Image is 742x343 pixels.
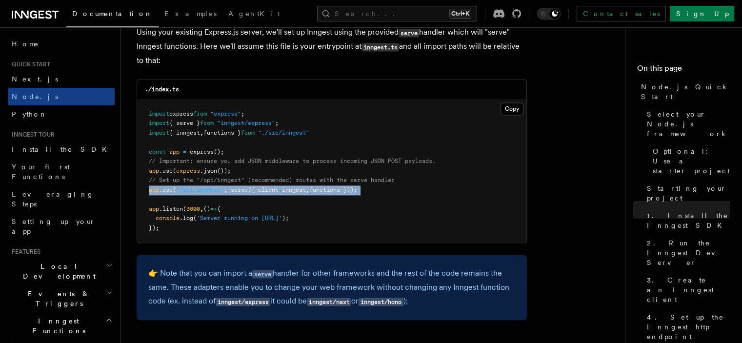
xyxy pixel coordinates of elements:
span: import [149,129,169,136]
span: Documentation [72,10,153,18]
span: ({ client [248,186,279,193]
span: Leveraging Steps [12,190,94,208]
span: Local Development [8,262,106,281]
a: Sign Up [670,6,734,21]
span: Python [12,110,47,118]
span: Node.js Quick Start [641,82,730,101]
code: inngest/next [307,298,351,306]
span: app [149,205,159,212]
span: 'Server running on [URL]' [197,215,282,222]
span: // Important: ensure you add JSON middleware to process incoming JSON POST payloads. [149,158,436,164]
span: .use [159,167,173,174]
span: Inngest tour [8,131,55,139]
span: from [241,129,255,136]
a: 2. Run the Inngest Dev Server [643,234,730,271]
span: // Set up the "/api/inngest" (recommended) routes with the serve handler [149,177,395,183]
a: Home [8,35,115,53]
span: functions })); [309,186,357,193]
span: , [200,129,203,136]
span: serve [231,186,248,193]
span: (); [214,148,224,155]
span: Quick start [8,61,50,68]
span: () [203,205,210,212]
a: Examples [159,3,222,26]
span: console [156,215,180,222]
span: => [210,205,217,212]
span: .listen [159,205,183,212]
button: Events & Triggers [8,285,115,312]
a: Python [8,105,115,123]
a: Starting your project [643,180,730,207]
span: ( [173,186,176,193]
p: 👉 Note that you can import a handler for other frameworks and the rest of the code remains the sa... [148,266,515,308]
span: "inngest/express" [217,120,275,126]
a: Next.js [8,70,115,88]
a: Leveraging Steps [8,185,115,213]
span: express [169,110,193,117]
h4: On this page [637,62,730,78]
span: Events & Triggers [8,289,106,308]
span: from [200,120,214,126]
code: inngest/express [216,298,270,306]
span: 3000 [186,205,200,212]
a: 3. Create an Inngest client [643,271,730,308]
span: Inngest Functions [8,316,105,336]
span: , [224,186,227,193]
span: express [176,167,200,174]
a: 1. Install the Inngest SDK [643,207,730,234]
kbd: Ctrl+K [449,9,471,19]
span: ( [173,167,176,174]
span: Features [8,248,40,256]
a: Node.js Quick Start [637,78,730,105]
a: Node.js [8,88,115,105]
code: ./index.ts [145,86,179,93]
a: Setting up your app [8,213,115,240]
span: ()); [217,167,231,174]
span: , [200,205,203,212]
span: Home [12,39,39,49]
span: "express" [210,110,241,117]
span: Install the SDK [12,145,113,153]
a: serve [252,268,273,278]
button: Local Development [8,258,115,285]
span: .log [180,215,193,222]
span: 1. Install the Inngest SDK [647,211,730,230]
span: import [149,120,169,126]
span: .use [159,186,173,193]
span: Select your Node.js framework [647,109,730,139]
span: app [149,167,159,174]
a: Contact sales [577,6,666,21]
a: Install the SDK [8,141,115,158]
a: Select your Node.js framework [643,105,730,142]
code: serve [252,270,273,278]
span: ( [193,215,197,222]
span: }); [149,224,159,231]
span: = [183,148,186,155]
code: inngest.ts [361,43,399,51]
span: 4. Set up the Inngest http endpoint [647,312,730,342]
span: app [149,186,159,193]
button: Copy [501,102,523,115]
span: inngest [282,186,306,193]
span: Node.js [12,93,58,101]
span: ( [183,205,186,212]
span: { inngest [169,129,200,136]
span: ); [282,215,289,222]
p: Using your existing Express.js server, we'll set up Inngest using the provided handler which will... [137,25,527,67]
span: 3. Create an Inngest client [647,275,730,304]
span: ; [241,110,244,117]
span: functions } [203,129,241,136]
span: AgentKit [228,10,280,18]
span: "/api/inngest" [176,186,224,193]
span: import [149,110,169,117]
span: Starting your project [647,183,730,203]
span: { [217,205,221,212]
span: Your first Functions [12,163,70,181]
a: AgentKit [222,3,286,26]
span: 2. Run the Inngest Dev Server [647,238,730,267]
span: Setting up your app [12,218,96,235]
span: { serve } [169,120,200,126]
a: Documentation [66,3,159,27]
code: inngest/hono [359,298,403,306]
span: express [190,148,214,155]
